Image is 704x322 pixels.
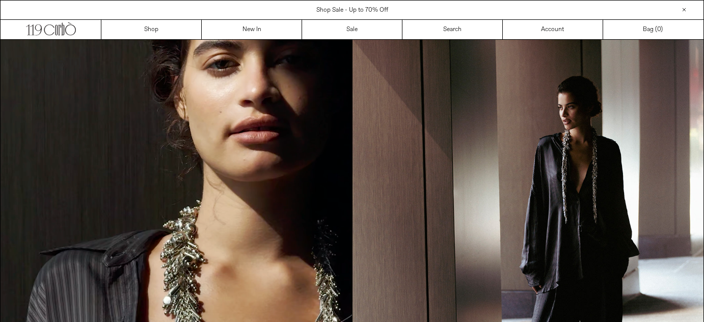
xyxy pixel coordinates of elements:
[302,20,402,39] a: Sale
[402,20,503,39] a: Search
[101,20,202,39] a: Shop
[503,20,603,39] a: Account
[603,20,703,39] a: Bag ()
[657,25,663,34] span: )
[316,6,388,14] a: Shop Sale - Up to 70% Off
[202,20,302,39] a: New In
[657,25,661,34] span: 0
